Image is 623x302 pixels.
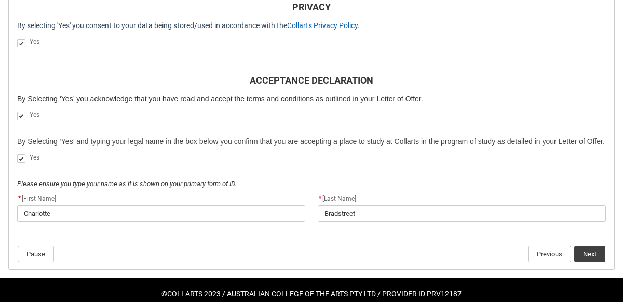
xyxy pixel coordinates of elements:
span: [Last Name] [318,195,356,202]
button: Previous [528,246,571,262]
span: . [358,21,360,30]
button: Next [574,246,605,262]
span: By Selecting ‘Yes’ you acknowledge that you have read and accept the terms and conditions as outl... [17,95,423,103]
span: Yes [30,38,39,45]
span: By selecting 'Yes' you consent to your data being stored/used in accordance with the [17,21,287,30]
span: Yes [30,154,39,161]
abbr: required [319,195,321,202]
b: PRIVACY [292,2,331,12]
span: Yes [30,111,39,119]
button: Pause [18,246,54,262]
span: [First Name] [17,195,56,202]
a: Collarts Privacy Policy [287,21,358,30]
em: Please ensure you type your name as it is shown on your primary form of ID. [17,180,236,188]
abbr: required [18,195,21,202]
span: By Selecting ‘Yes’ and typing your legal name in the box below you confirm that you are accepting... [17,137,605,146]
strong: ACCEPTANCE DECLARATION [250,75,373,86]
